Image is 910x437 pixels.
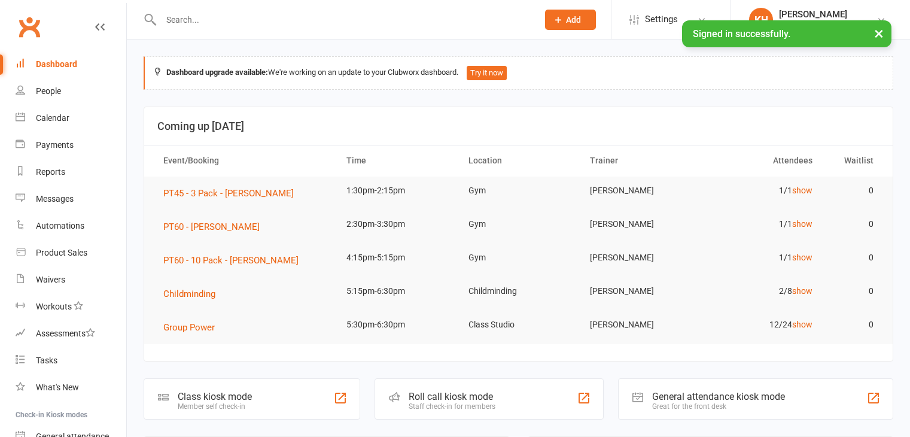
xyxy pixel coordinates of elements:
td: 1/1 [701,244,823,272]
div: Great for the front desk [652,402,785,411]
div: Tasks [36,356,57,365]
div: Workouts [36,302,72,311]
div: Payments [36,140,74,150]
span: PT45 - 3 Pack - [PERSON_NAME] [163,188,294,199]
td: 1/1 [701,177,823,205]
button: PT60 - [PERSON_NAME] [163,220,268,234]
th: Location [458,145,580,176]
span: Group Power [163,322,215,333]
div: Class kiosk mode [178,391,252,402]
span: Childminding [163,289,215,299]
div: General attendance kiosk mode [652,391,785,402]
div: Dashboard [36,59,77,69]
td: 5:30pm-6:30pm [336,311,458,339]
div: People [36,86,61,96]
th: Time [336,145,458,176]
div: Messages [36,194,74,204]
td: [PERSON_NAME] [579,277,701,305]
td: 0 [823,311,884,339]
a: show [792,219,812,229]
a: Assessments [16,320,126,347]
div: Waivers [36,275,65,284]
div: Assessments [36,329,95,338]
button: Childminding [163,287,224,301]
td: 0 [823,244,884,272]
td: 12/24 [701,311,823,339]
div: Roll call kiosk mode [409,391,495,402]
div: Staff check-in for members [409,402,495,411]
td: 2:30pm-3:30pm [336,210,458,238]
button: Group Power [163,320,223,335]
td: Gym [458,177,580,205]
div: Calendar [36,113,69,123]
div: [PERSON_NAME] [779,9,851,20]
a: Calendar [16,105,126,132]
button: PT45 - 3 Pack - [PERSON_NAME] [163,186,302,201]
td: [PERSON_NAME] [579,244,701,272]
td: [PERSON_NAME] [579,177,701,205]
span: Settings [645,6,678,33]
a: Automations [16,213,126,239]
td: 0 [823,177,884,205]
a: Dashboard [16,51,126,78]
a: Clubworx [14,12,44,42]
div: NRG Fitness Centre [779,20,851,31]
a: Tasks [16,347,126,374]
a: show [792,320,812,329]
td: Gym [458,210,580,238]
a: show [792,253,812,262]
th: Event/Booking [153,145,336,176]
a: Reports [16,159,126,186]
span: PT60 - 10 Pack - [PERSON_NAME] [163,255,299,266]
a: People [16,78,126,105]
span: PT60 - [PERSON_NAME] [163,221,260,232]
a: Payments [16,132,126,159]
th: Attendees [701,145,823,176]
div: Member self check-in [178,402,252,411]
td: Gym [458,244,580,272]
td: 0 [823,210,884,238]
span: Signed in successfully. [693,28,790,40]
div: Automations [36,221,84,230]
td: Childminding [458,277,580,305]
td: 0 [823,277,884,305]
a: Messages [16,186,126,213]
strong: Dashboard upgrade available: [166,68,268,77]
a: show [792,286,812,296]
button: Try it now [467,66,507,80]
td: 2/8 [701,277,823,305]
h3: Coming up [DATE] [157,120,879,132]
a: Waivers [16,266,126,293]
button: PT60 - 10 Pack - [PERSON_NAME] [163,253,307,268]
a: Product Sales [16,239,126,266]
td: [PERSON_NAME] [579,210,701,238]
td: 1/1 [701,210,823,238]
td: Class Studio [458,311,580,339]
div: We're working on an update to your Clubworx dashboard. [144,56,893,90]
td: 1:30pm-2:15pm [336,177,458,205]
div: Product Sales [36,248,87,257]
td: 5:15pm-6:30pm [336,277,458,305]
div: KH [749,8,773,32]
th: Trainer [579,145,701,176]
div: What's New [36,383,79,392]
td: [PERSON_NAME] [579,311,701,339]
span: Add [566,15,581,25]
a: Workouts [16,293,126,320]
div: Reports [36,167,65,177]
a: show [792,186,812,195]
button: × [868,20,890,46]
a: What's New [16,374,126,401]
button: Add [545,10,596,30]
th: Waitlist [823,145,884,176]
input: Search... [157,11,529,28]
td: 4:15pm-5:15pm [336,244,458,272]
